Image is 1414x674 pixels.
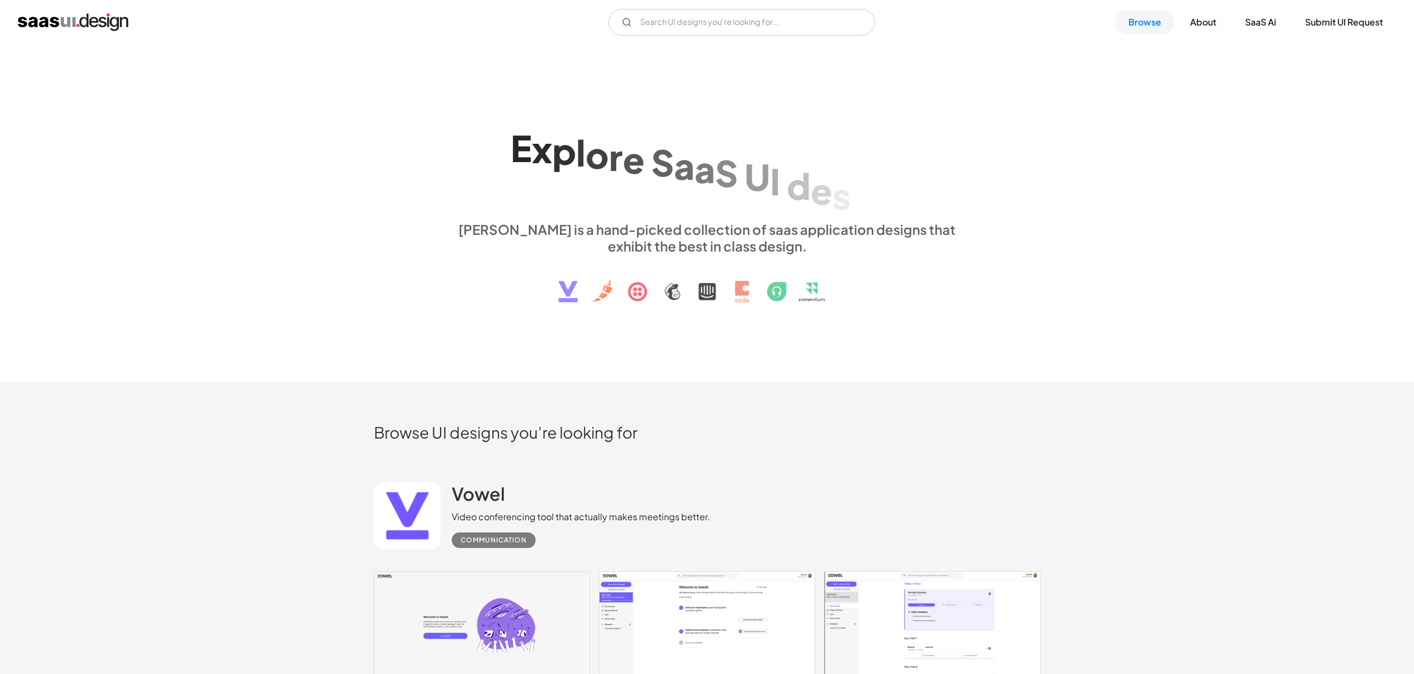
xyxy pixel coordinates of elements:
[576,132,586,174] div: l
[608,9,875,36] input: Search UI designs you're looking for...
[18,13,128,31] a: home
[623,138,644,181] div: e
[452,510,710,524] div: Video conferencing tool that actually makes meetings better.
[1292,10,1396,34] a: Submit UI Request
[609,136,623,179] div: r
[452,482,505,510] a: Vowel
[1177,10,1230,34] a: About
[511,127,532,169] div: E
[1232,10,1290,34] a: SaaS Ai
[452,124,963,210] h1: Explore SaaS UI design patterns & interactions.
[694,148,715,191] div: a
[745,156,770,199] div: U
[770,160,780,203] div: I
[787,165,811,208] div: d
[452,221,963,254] div: [PERSON_NAME] is a hand-picked collection of saas application designs that exhibit the best in cl...
[452,482,505,505] h2: Vowel
[552,129,576,172] div: p
[532,128,552,171] div: x
[608,9,875,36] form: Email Form
[674,144,694,187] div: a
[374,422,1041,442] h2: Browse UI designs you’re looking for
[586,133,609,176] div: o
[461,534,527,547] div: Communication
[1115,10,1175,34] a: Browse
[539,254,876,312] img: text, icon, saas logo
[811,169,832,212] div: e
[832,175,851,218] div: s
[715,152,738,194] div: S
[651,142,674,184] div: S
